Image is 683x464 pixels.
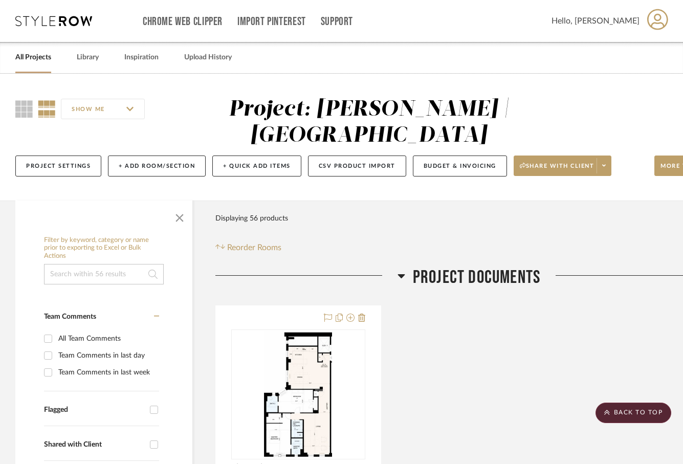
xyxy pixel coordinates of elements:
div: Team Comments in last week [58,364,157,381]
button: + Quick Add Items [212,156,301,176]
a: Import Pinterest [237,17,306,26]
button: + Add Room/Section [108,156,206,176]
div: Flagged [44,406,145,414]
div: Team Comments in last day [58,347,157,364]
div: Project: [PERSON_NAME] | [GEOGRAPHIC_DATA] [229,99,510,146]
span: Reorder Rooms [227,241,281,254]
scroll-to-top-button: BACK TO TOP [596,403,671,423]
a: Upload History [184,51,232,64]
span: Team Comments [44,313,96,320]
div: Displaying 56 products [215,208,288,229]
button: Share with client [514,156,612,176]
a: Chrome Web Clipper [143,17,223,26]
button: Project Settings [15,156,101,176]
span: Hello, [PERSON_NAME] [552,15,640,27]
a: Library [77,51,99,64]
button: Budget & Invoicing [413,156,507,176]
span: Share with client [520,162,594,178]
button: Close [169,206,190,226]
input: Search within 56 results [44,264,164,284]
h6: Filter by keyword, category or name prior to exporting to Excel or Bulk Actions [44,236,164,260]
div: Shared with Client [44,440,145,449]
button: CSV Product Import [308,156,406,176]
img: Floor Plan [264,330,332,458]
button: Reorder Rooms [215,241,281,254]
div: All Team Comments [58,330,157,347]
a: Support [321,17,353,26]
a: All Projects [15,51,51,64]
span: Project Documents [413,267,540,289]
a: Inspiration [124,51,159,64]
div: 0 [232,330,365,459]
